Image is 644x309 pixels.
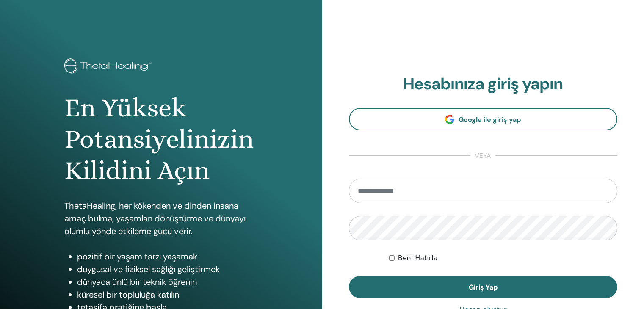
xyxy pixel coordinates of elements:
[77,250,258,263] li: pozitif bir yaşam tarzı yaşamak
[349,276,618,298] button: Giriş Yap
[349,74,618,94] h2: Hesabınıza giriş yapın
[349,108,618,130] a: Google ile giriş yap
[470,151,495,161] span: veya
[64,199,258,237] p: ThetaHealing, her kökenden ve dinden insana amaç bulma, yaşamları dönüştürme ve dünyayı olumlu yö...
[459,115,521,124] span: Google ile giriş yap
[77,288,258,301] li: küresel bir topluluğa katılın
[469,283,498,292] span: Giriş Yap
[64,92,258,187] h1: En Yüksek Potansiyelinizin Kilidini Açın
[398,253,438,263] label: Beni Hatırla
[389,253,617,263] div: Keep me authenticated indefinitely or until I manually logout
[77,276,258,288] li: dünyaca ünlü bir teknik öğrenin
[77,263,258,276] li: duygusal ve fiziksel sağlığı geliştirmek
